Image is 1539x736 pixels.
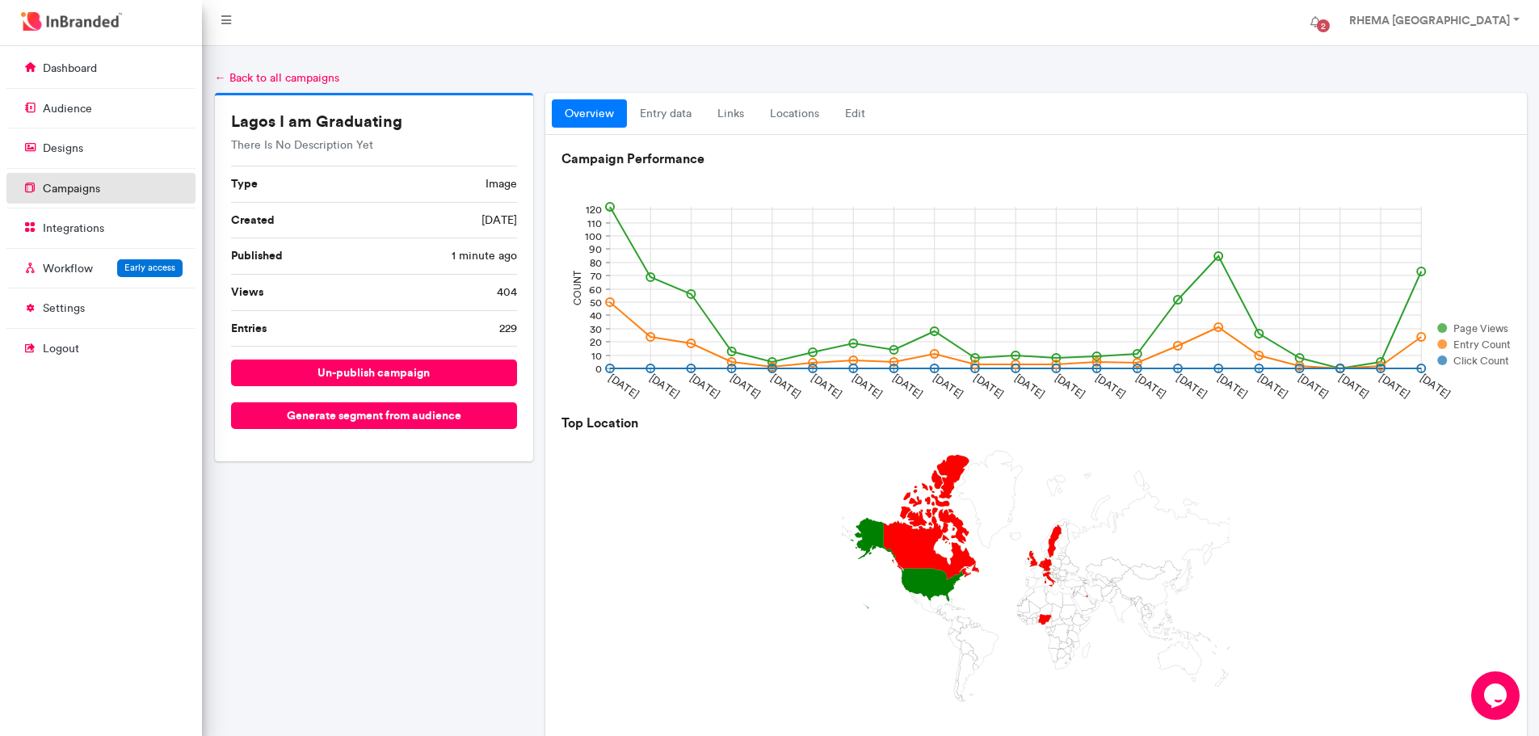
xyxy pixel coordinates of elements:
[43,181,100,197] p: campaigns
[1093,372,1128,401] text: [DATE]
[591,270,602,282] text: 70
[585,230,602,242] text: 100
[757,99,832,128] a: locations
[1337,372,1372,401] text: [DATE]
[832,99,878,128] a: Edit
[1255,372,1290,401] text: [DATE]
[231,212,275,227] b: Created
[809,372,844,401] text: [DATE]
[43,261,93,277] p: Workflow
[572,271,583,305] text: COUNT
[1471,671,1523,720] iframe: chat widget
[561,151,1510,166] h6: Campaign Performance
[589,284,602,296] text: 60
[1418,372,1453,401] text: [DATE]
[231,176,258,191] b: Type
[231,321,267,335] b: Entries
[729,372,763,401] text: [DATE]
[595,363,602,375] text: 0
[931,372,966,401] text: [DATE]
[1317,19,1330,32] span: 2
[124,262,175,273] span: Early access
[688,372,722,401] text: [DATE]
[452,248,517,264] span: 1 minute ago
[497,284,517,301] span: 404
[704,99,757,128] a: links
[231,402,518,429] button: Generate segment from audience
[231,137,518,154] p: There Is No Description Yet
[231,360,518,386] button: un-publish campaign
[231,284,263,299] b: Views
[215,71,339,85] a: ← Back to all campaigns
[1053,372,1087,401] text: [DATE]
[1134,372,1169,401] text: [DATE]
[43,221,104,237] p: integrations
[43,341,79,357] p: logout
[231,111,518,131] h5: Lagos I am Graduating
[499,321,517,337] span: 229
[1297,372,1331,401] text: [DATE]
[561,415,1510,431] h6: Top Location
[481,212,517,229] span: [DATE]
[647,372,682,401] text: [DATE]
[890,372,925,401] text: [DATE]
[1215,372,1250,401] text: [DATE]
[590,309,602,322] text: 40
[1175,372,1209,401] text: [DATE]
[769,372,804,401] text: [DATE]
[1377,372,1412,401] text: [DATE]
[231,248,283,263] b: Published
[850,372,885,401] text: [DATE]
[552,99,627,128] a: overview
[486,176,517,192] span: image
[627,99,704,128] a: entry data
[590,336,602,348] text: 20
[17,8,126,35] img: InBranded Logo
[590,323,602,335] text: 30
[972,372,1007,401] text: [DATE]
[586,204,602,216] text: 120
[607,372,641,401] text: [DATE]
[43,61,97,77] p: dashboard
[587,217,602,229] text: 110
[1349,13,1510,27] strong: RHEMA [GEOGRAPHIC_DATA]
[590,297,602,309] text: 50
[590,257,602,269] text: 80
[43,141,83,157] p: designs
[43,101,92,117] p: audience
[589,243,602,255] text: 90
[43,301,85,317] p: settings
[591,350,602,362] text: 10
[1012,372,1047,401] text: [DATE]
